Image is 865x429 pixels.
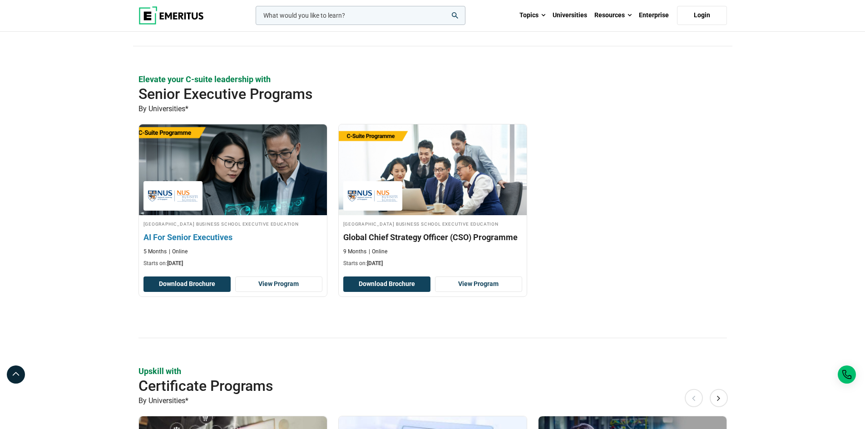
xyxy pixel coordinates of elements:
[339,124,527,272] a: Business Management Course by National University of Singapore Business School Executive Educatio...
[138,395,727,407] p: By Universities*
[167,260,183,266] span: [DATE]
[367,260,383,266] span: [DATE]
[343,248,366,256] p: 9 Months
[143,248,167,256] p: 5 Months
[138,74,727,85] p: Elevate your C-suite leadership with
[138,365,727,377] p: Upskill with
[339,124,527,215] img: Global Chief Strategy Officer (CSO) Programme | Online Business Management Course
[143,232,322,243] h3: AI For Senior Executives
[435,276,522,292] a: View Program
[348,186,398,206] img: National University of Singapore Business School Executive Education
[143,220,322,227] h4: [GEOGRAPHIC_DATA] Business School Executive Education
[235,276,322,292] a: View Program
[685,389,703,407] button: Previous
[169,248,188,256] p: Online
[138,103,727,115] p: By Universities*
[143,260,322,267] p: Starts on:
[256,6,465,25] input: woocommerce-product-search-field-0
[129,120,336,220] img: AI For Senior Executives | Online AI and Machine Learning Course
[138,85,668,103] h2: Senior Executive Programs
[138,377,668,395] h2: Certificate Programs
[710,389,728,407] button: Next
[139,124,327,272] a: AI and Machine Learning Course by National University of Singapore Business School Executive Educ...
[143,276,231,292] button: Download Brochure
[343,260,522,267] p: Starts on:
[343,220,522,227] h4: [GEOGRAPHIC_DATA] Business School Executive Education
[148,186,198,206] img: National University of Singapore Business School Executive Education
[343,232,522,243] h3: Global Chief Strategy Officer (CSO) Programme
[343,276,430,292] button: Download Brochure
[369,248,387,256] p: Online
[677,6,727,25] a: Login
